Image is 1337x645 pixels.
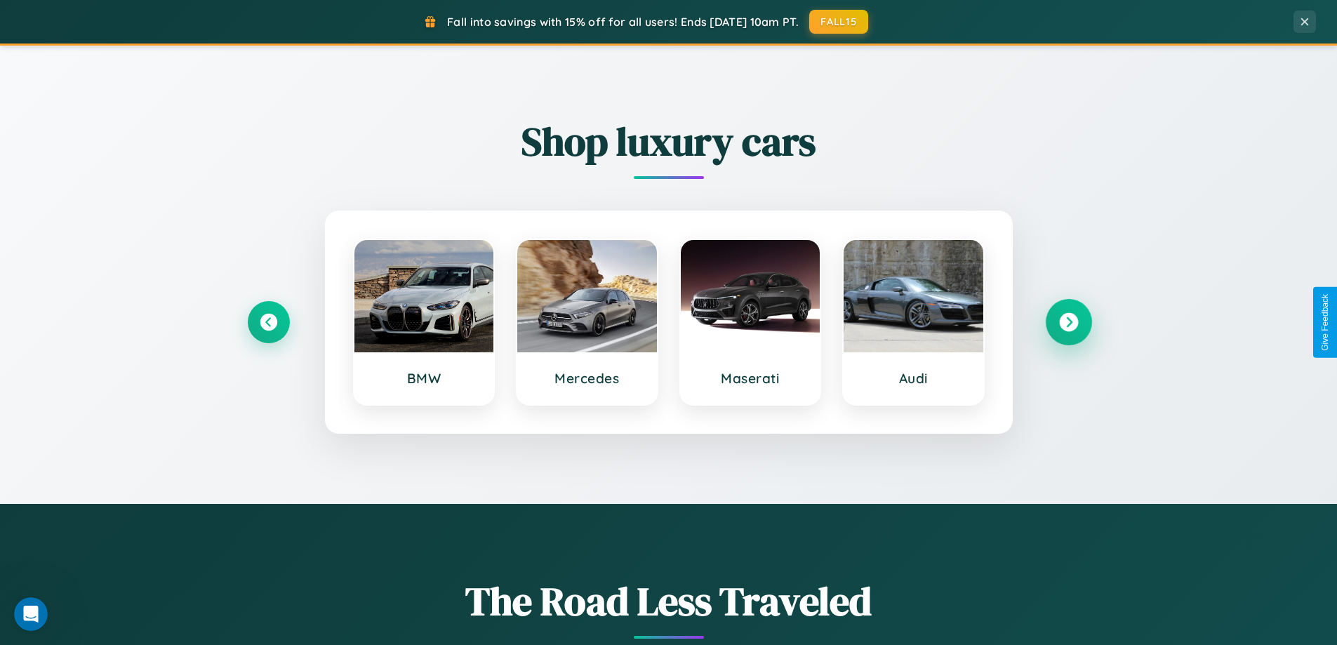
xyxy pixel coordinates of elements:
[858,370,969,387] h3: Audi
[248,114,1090,168] h2: Shop luxury cars
[1320,294,1330,351] div: Give Feedback
[809,10,868,34] button: FALL15
[695,370,806,387] h3: Maserati
[14,597,48,631] iframe: Intercom live chat
[447,15,799,29] span: Fall into savings with 15% off for all users! Ends [DATE] 10am PT.
[531,370,643,387] h3: Mercedes
[248,574,1090,628] h1: The Road Less Traveled
[368,370,480,387] h3: BMW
